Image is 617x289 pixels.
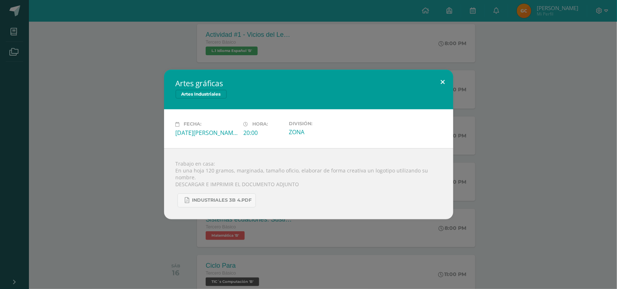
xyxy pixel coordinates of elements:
span: Artes Industriales [176,90,227,98]
div: ZONA [289,128,351,136]
span: INDUSTRIALES 3B 4.pdf [192,197,252,203]
span: Hora: [253,122,268,127]
button: Close (Esc) [433,70,453,94]
a: INDUSTRIALES 3B 4.pdf [177,193,256,207]
div: Trabajo en casa: En una hoja 120 gramos, marginada, tamaño oficio, elaborar de forma creativa un ... [164,148,453,219]
div: [DATE][PERSON_NAME] [176,129,238,137]
h2: Artes gráficas [176,78,442,88]
span: Fecha: [184,122,202,127]
label: División: [289,121,351,126]
div: 20:00 [244,129,283,137]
